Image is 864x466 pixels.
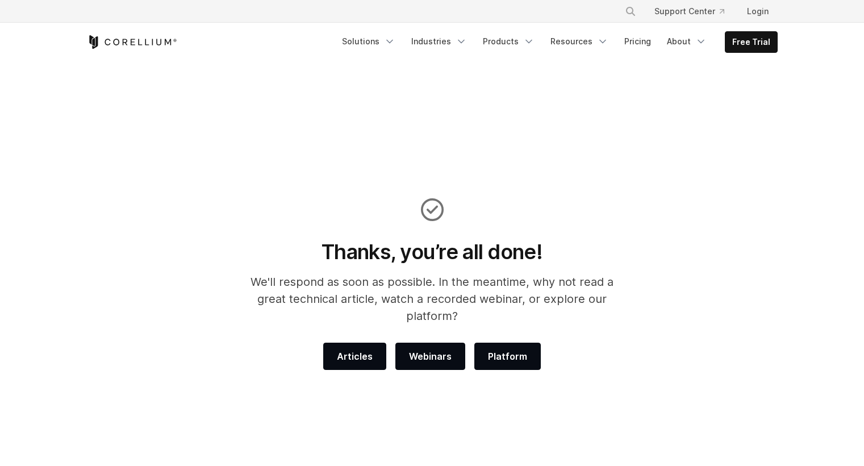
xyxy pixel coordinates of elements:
p: We'll respond as soon as possible. In the meantime, why not read a great technical article, watch... [235,273,629,324]
span: Platform [488,349,527,363]
button: Search [620,1,641,22]
div: Navigation Menu [335,31,778,53]
a: Platform [474,343,541,370]
a: Login [738,1,778,22]
a: Support Center [645,1,733,22]
a: Solutions [335,31,402,52]
span: Webinars [409,349,452,363]
a: Corellium Home [87,35,177,49]
a: Pricing [617,31,658,52]
a: Industries [404,31,474,52]
div: Navigation Menu [611,1,778,22]
h1: Thanks, you’re all done! [235,239,629,264]
a: About [660,31,713,52]
a: Free Trial [725,32,777,52]
a: Products [476,31,541,52]
a: Articles [323,343,386,370]
a: Resources [544,31,615,52]
span: Articles [337,349,373,363]
a: Webinars [395,343,465,370]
